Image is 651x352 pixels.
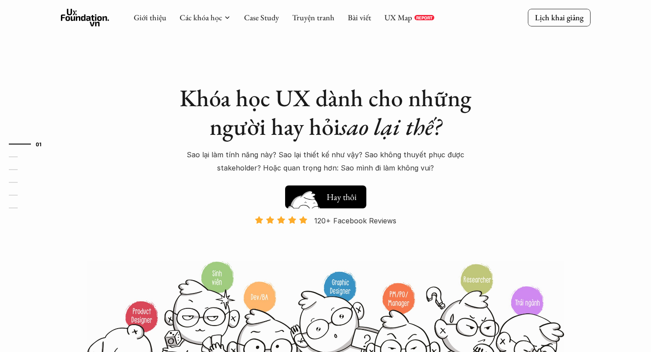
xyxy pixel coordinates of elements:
[340,111,441,142] em: sao lại thế?
[244,12,279,22] a: Case Study
[348,12,371,22] a: Bài viết
[9,139,51,149] a: 01
[535,12,583,22] p: Lịch khai giảng
[134,12,166,22] a: Giới thiệu
[292,12,335,22] a: Truyện tranh
[36,141,42,147] strong: 01
[416,15,433,20] p: REPORT
[247,215,404,260] a: 120+ Facebook Reviews
[414,15,434,20] a: REPORT
[180,12,222,22] a: Các khóa học
[171,148,480,175] p: Sao lại làm tính năng này? Sao lại thiết kế như vậy? Sao không thuyết phục được stakeholder? Hoặc...
[285,185,366,208] button: Hay thôi
[171,84,480,141] h1: Khóa học UX dành cho những người hay hỏi
[384,12,412,22] a: UX Map
[314,214,396,227] p: 120+ Facebook Reviews
[285,181,366,208] a: Hay thôi
[528,9,591,26] a: Lịch khai giảng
